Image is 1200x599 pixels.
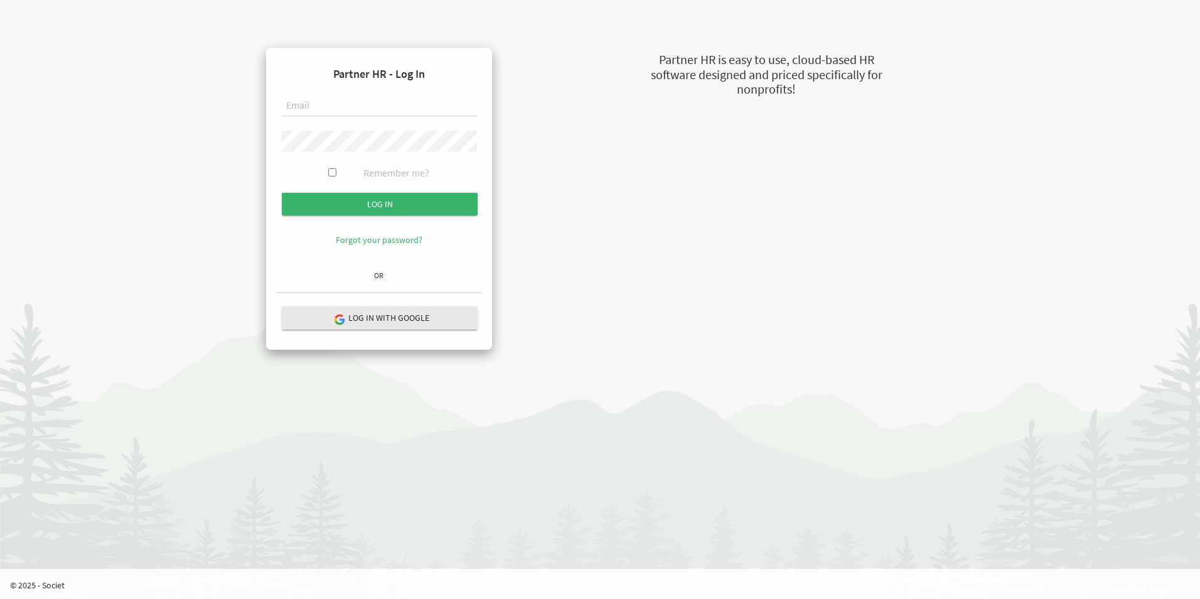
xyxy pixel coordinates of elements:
div: Partner HR is easy to use, cloud-based HR [587,51,945,69]
h6: OR [276,271,482,279]
input: Email [281,95,477,117]
a: Forgot your password? [336,234,422,246]
label: Remember me? [363,166,429,180]
h4: Partner HR - Log In [276,58,482,90]
button: Log in with Google [282,306,478,330]
div: software designed and priced specifically for [587,66,945,84]
p: © 2025 - Societ [10,579,1200,591]
img: google-logo.png [333,313,345,325]
div: nonprofits! [587,80,945,99]
input: Log in [282,193,478,215]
